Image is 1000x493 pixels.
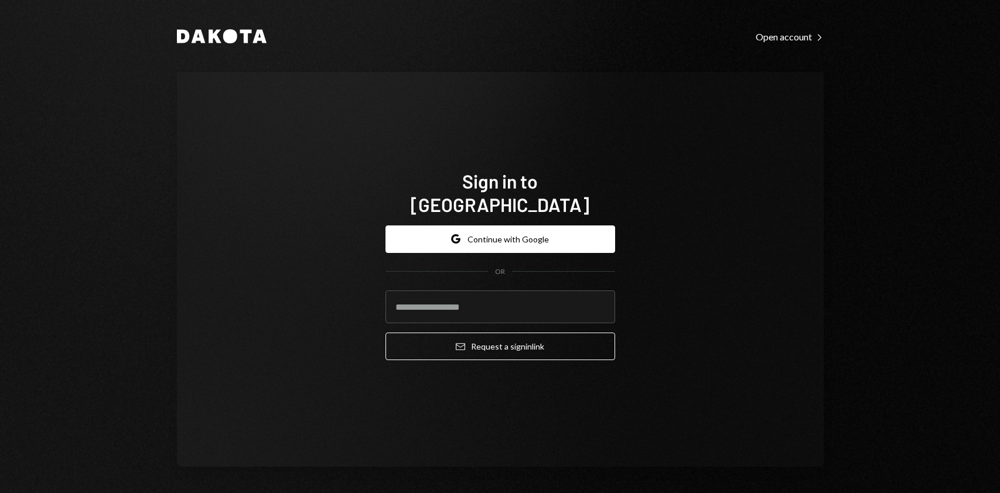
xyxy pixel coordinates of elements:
h1: Sign in to [GEOGRAPHIC_DATA] [385,169,615,216]
div: Open account [756,31,824,43]
div: OR [495,267,505,277]
button: Continue with Google [385,225,615,253]
a: Open account [756,30,824,43]
button: Request a signinlink [385,333,615,360]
